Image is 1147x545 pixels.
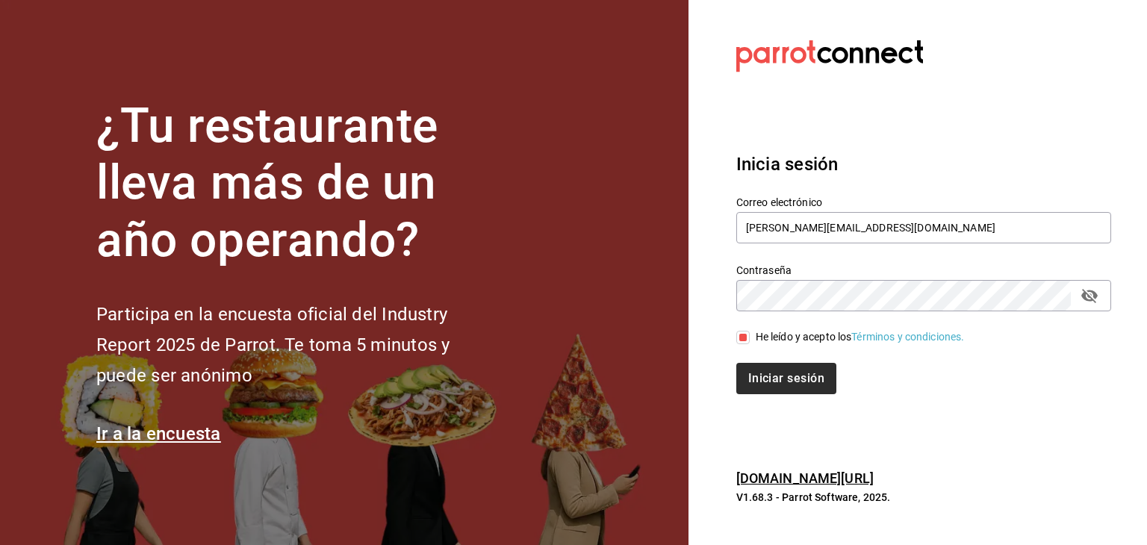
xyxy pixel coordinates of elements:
[736,490,1111,505] p: V1.68.3 - Parrot Software, 2025.
[736,363,836,394] button: Iniciar sesión
[1077,283,1102,308] button: passwordField
[851,331,964,343] a: Términos y condiciones.
[96,423,221,444] a: Ir a la encuesta
[96,299,500,390] h2: Participa en la encuesta oficial del Industry Report 2025 de Parrot. Te toma 5 minutos y puede se...
[736,212,1111,243] input: Ingresa tu correo electrónico
[736,470,874,486] a: [DOMAIN_NAME][URL]
[736,151,1111,178] h3: Inicia sesión
[96,98,500,270] h1: ¿Tu restaurante lleva más de un año operando?
[736,196,1111,207] label: Correo electrónico
[736,264,1111,275] label: Contraseña
[756,329,965,345] div: He leído y acepto los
